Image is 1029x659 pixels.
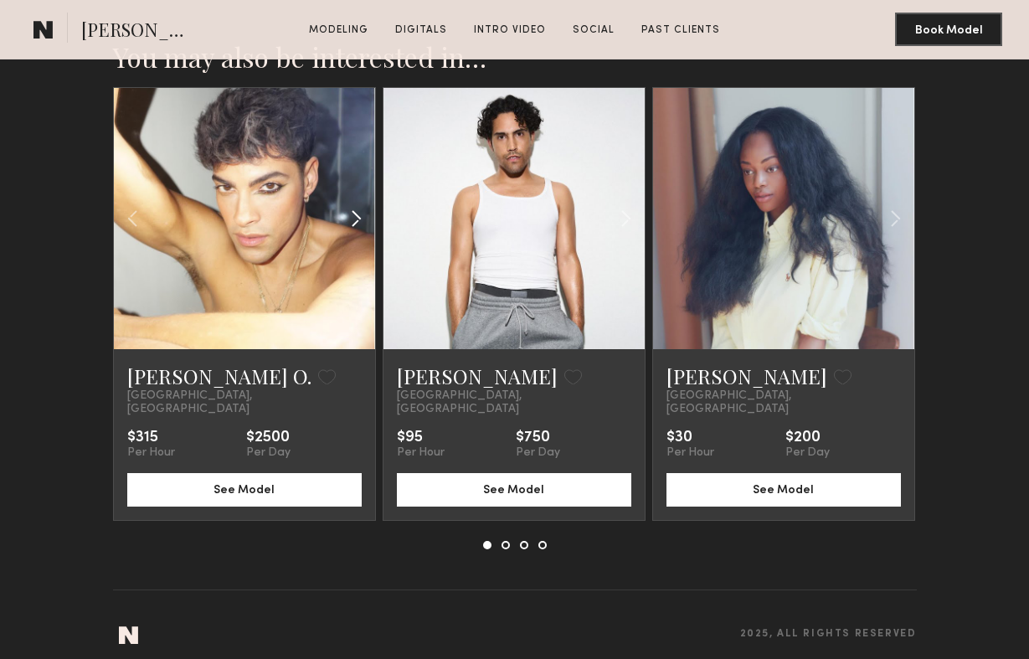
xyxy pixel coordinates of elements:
div: Per Hour [397,446,445,460]
div: Per Day [516,446,560,460]
span: [PERSON_NAME] [81,17,198,46]
a: See Model [127,481,362,496]
a: Intro Video [467,23,553,38]
div: $200 [785,430,830,446]
div: Per Day [785,446,830,460]
div: $750 [516,430,560,446]
div: $95 [397,430,445,446]
span: [GEOGRAPHIC_DATA], [GEOGRAPHIC_DATA] [666,389,901,416]
div: $2500 [246,430,291,446]
span: [GEOGRAPHIC_DATA], [GEOGRAPHIC_DATA] [127,389,362,416]
div: Per Day [246,446,291,460]
h2: You may also be interested in… [113,40,917,74]
div: $315 [127,430,175,446]
button: Book Model [895,13,1002,46]
a: [PERSON_NAME] [666,363,827,389]
a: Modeling [302,23,375,38]
div: $30 [666,430,714,446]
a: Past Clients [635,23,727,38]
a: See Model [397,481,631,496]
a: Social [566,23,621,38]
div: Per Hour [666,446,714,460]
button: See Model [397,473,631,507]
a: [PERSON_NAME] [397,363,558,389]
button: See Model [666,473,901,507]
a: [PERSON_NAME] O. [127,363,311,389]
button: See Model [127,473,362,507]
a: Book Model [895,22,1002,36]
a: See Model [666,481,901,496]
span: 2025, all rights reserved [740,629,917,640]
a: Digitals [388,23,454,38]
div: Per Hour [127,446,175,460]
span: [GEOGRAPHIC_DATA], [GEOGRAPHIC_DATA] [397,389,631,416]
